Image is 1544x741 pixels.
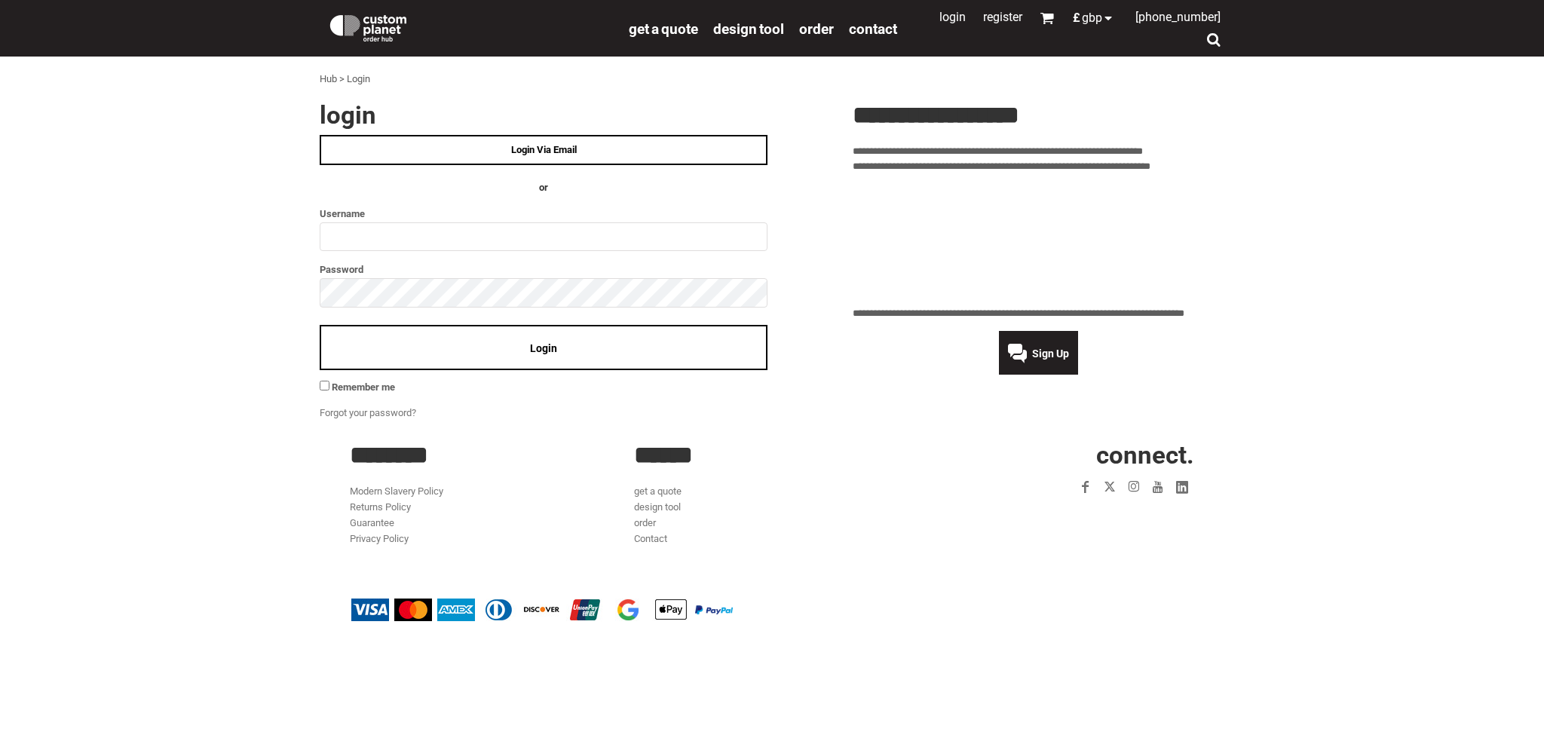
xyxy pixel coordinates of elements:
[351,599,389,621] img: Visa
[523,599,561,621] img: Discover
[320,261,767,278] label: Password
[350,501,411,513] a: Returns Policy
[530,342,557,354] span: Login
[511,144,577,155] span: Login Via Email
[350,485,443,497] a: Modern Slavery Policy
[1135,10,1221,24] span: [PHONE_NUMBER]
[713,20,784,38] span: design tool
[350,533,409,544] a: Privacy Policy
[320,4,621,49] a: Custom Planet
[320,180,767,196] h4: OR
[350,517,394,528] a: Guarantee
[986,508,1194,526] iframe: Customer reviews powered by Trustpilot
[320,205,767,222] label: Username
[320,381,329,390] input: Remember me
[919,442,1194,467] h2: CONNECT.
[1032,348,1069,360] span: Sign Up
[849,20,897,37] a: Contact
[799,20,834,38] span: order
[634,533,667,544] a: Contact
[983,10,1022,24] a: Register
[320,135,767,165] a: Login Via Email
[347,72,370,87] div: Login
[320,103,767,127] h2: Login
[320,73,337,84] a: Hub
[939,10,966,24] a: Login
[853,184,1224,297] iframe: Customer reviews powered by Trustpilot
[634,501,681,513] a: design tool
[332,381,395,393] span: Remember me
[609,599,647,621] img: Google Pay
[566,599,604,621] img: China UnionPay
[799,20,834,37] a: order
[327,11,409,41] img: Custom Planet
[713,20,784,37] a: design tool
[1073,12,1082,24] span: £
[634,485,682,497] a: get a quote
[629,20,698,38] span: get a quote
[634,517,656,528] a: order
[652,599,690,621] img: Apple Pay
[480,599,518,621] img: Diners Club
[1082,12,1102,24] span: GBP
[695,605,733,614] img: PayPal
[320,407,416,418] a: Forgot your password?
[849,20,897,38] span: Contact
[394,599,432,621] img: Mastercard
[437,599,475,621] img: American Express
[629,20,698,37] a: get a quote
[339,72,345,87] div: >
